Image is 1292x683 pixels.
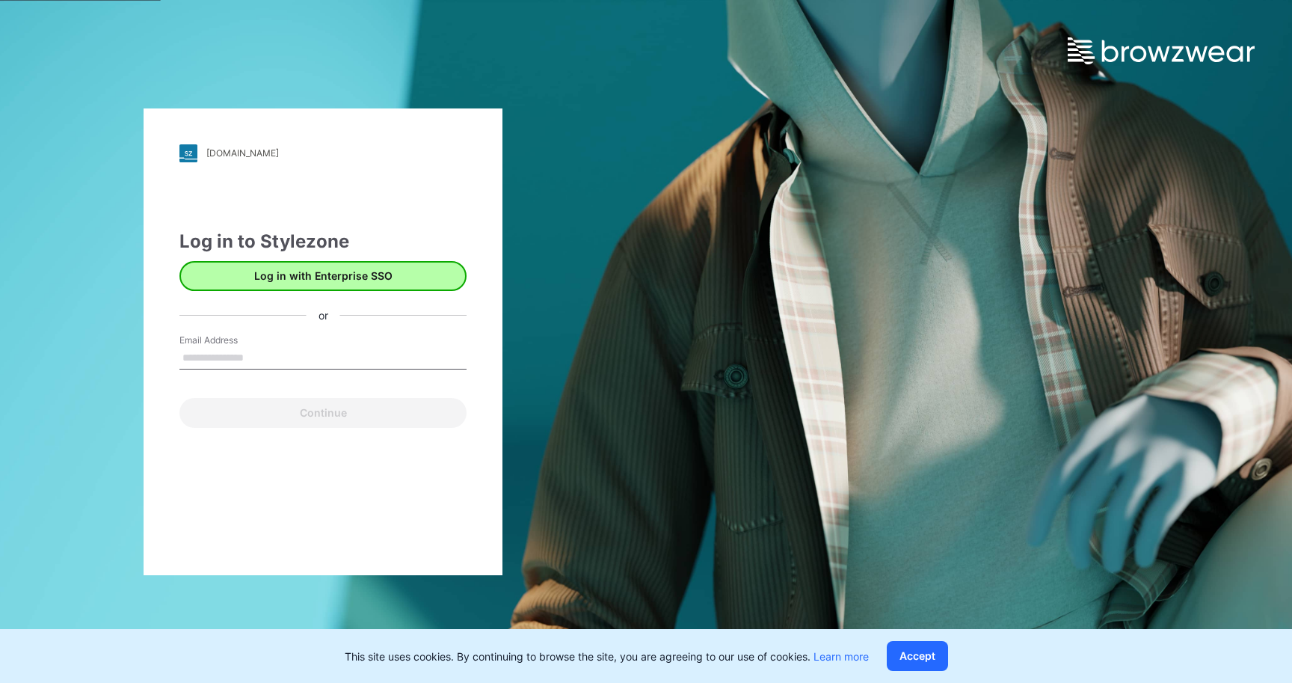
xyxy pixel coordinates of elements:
[179,334,284,347] label: Email Address
[887,641,948,671] button: Accept
[813,650,869,663] a: Learn more
[307,307,340,323] div: or
[179,261,467,291] button: Log in with Enterprise SSO
[179,144,467,162] a: [DOMAIN_NAME]
[206,147,279,159] div: [DOMAIN_NAME]
[1068,37,1255,64] img: browzwear-logo.e42bd6dac1945053ebaf764b6aa21510.svg
[345,649,869,664] p: This site uses cookies. By continuing to browse the site, you are agreeing to our use of cookies.
[179,144,197,162] img: stylezone-logo.562084cfcfab977791bfbf7441f1a819.svg
[179,228,467,255] div: Log in to Stylezone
